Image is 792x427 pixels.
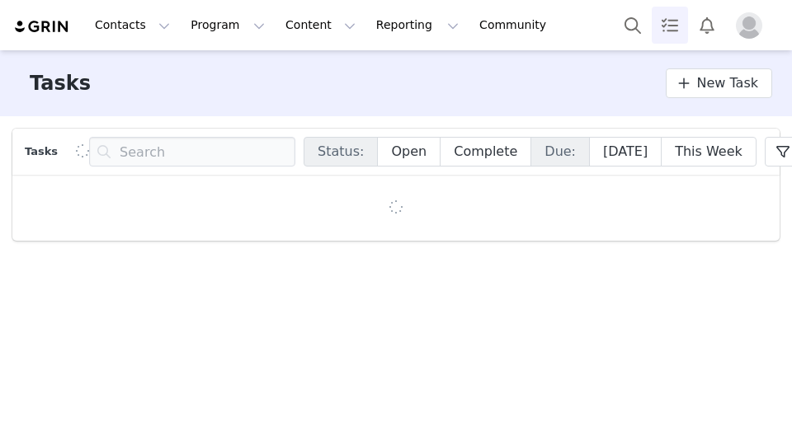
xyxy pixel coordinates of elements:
[661,137,757,167] button: This Week
[377,137,441,167] button: Open
[366,7,469,44] button: Reporting
[13,19,71,35] img: grin logo
[85,7,180,44] button: Contacts
[696,73,758,93] span: New Task
[21,143,66,160] div: Tasks
[726,12,779,39] button: Profile
[181,7,275,44] button: Program
[666,68,772,98] button: New Task
[615,7,651,44] button: Search
[276,7,365,44] button: Content
[440,137,531,167] button: Complete
[689,7,725,44] button: Notifications
[89,137,295,167] input: Search
[589,137,662,167] button: [DATE]
[652,7,688,44] a: Tasks
[736,12,762,39] img: placeholder-profile.jpg
[469,7,563,44] a: Community
[30,68,91,98] h3: Tasks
